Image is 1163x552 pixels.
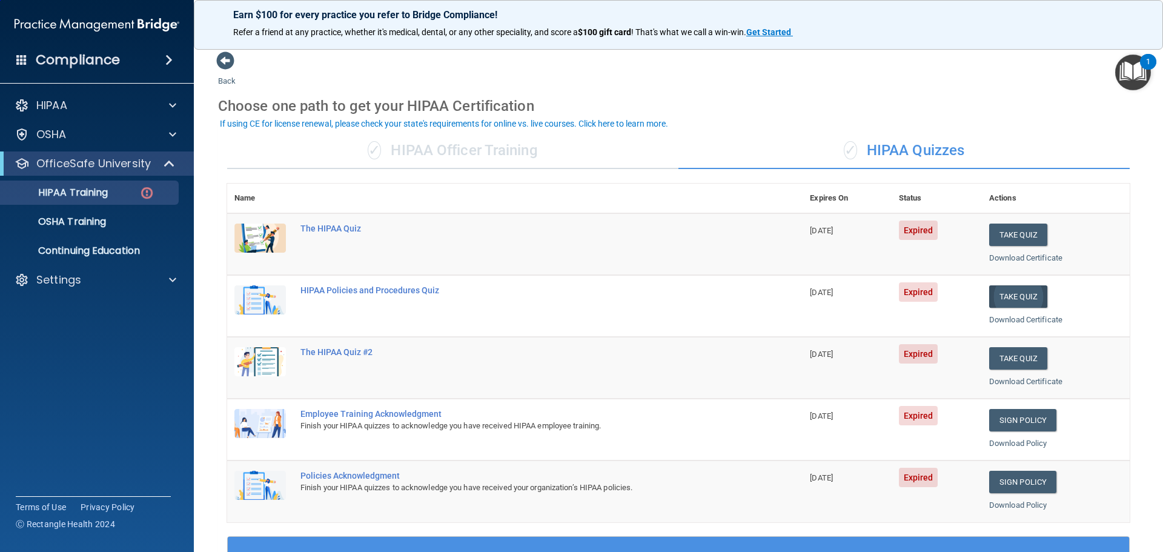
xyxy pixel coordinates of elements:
[218,62,236,85] a: Back
[15,13,179,37] img: PMB logo
[844,141,857,159] span: ✓
[227,133,678,169] div: HIPAA Officer Training
[227,184,293,213] th: Name
[15,98,176,113] a: HIPAA
[810,473,833,482] span: [DATE]
[989,224,1047,246] button: Take Quiz
[631,27,746,37] span: ! That's what we call a win-win.
[899,406,938,425] span: Expired
[15,273,176,287] a: Settings
[36,273,81,287] p: Settings
[899,282,938,302] span: Expired
[300,224,742,233] div: The HIPAA Quiz
[803,184,891,213] th: Expires On
[899,468,938,487] span: Expired
[989,285,1047,308] button: Take Quiz
[233,9,1124,21] p: Earn $100 for every practice you refer to Bridge Compliance!
[989,409,1056,431] a: Sign Policy
[899,221,938,240] span: Expired
[300,419,742,433] div: Finish your HIPAA quizzes to acknowledge you have received HIPAA employee training.
[810,411,833,421] span: [DATE]
[899,344,938,364] span: Expired
[8,187,108,199] p: HIPAA Training
[15,156,176,171] a: OfficeSafe University
[989,347,1047,370] button: Take Quiz
[678,133,1130,169] div: HIPAA Quizzes
[368,141,381,159] span: ✓
[220,119,668,128] div: If using CE for license renewal, please check your state's requirements for online vs. live cours...
[746,27,791,37] strong: Get Started
[746,27,793,37] a: Get Started
[982,184,1130,213] th: Actions
[989,377,1062,386] a: Download Certificate
[810,288,833,297] span: [DATE]
[989,471,1056,493] a: Sign Policy
[36,127,67,142] p: OSHA
[300,347,742,357] div: The HIPAA Quiz #2
[218,88,1139,124] div: Choose one path to get your HIPAA Certification
[16,518,115,530] span: Ⓒ Rectangle Health 2024
[36,98,67,113] p: HIPAA
[81,501,135,513] a: Privacy Policy
[1115,55,1151,90] button: Open Resource Center, 1 new notification
[578,27,631,37] strong: $100 gift card
[892,184,982,213] th: Status
[989,500,1047,510] a: Download Policy
[989,253,1062,262] a: Download Certificate
[300,471,742,481] div: Policies Acknowledgment
[810,226,833,235] span: [DATE]
[36,52,120,68] h4: Compliance
[8,245,173,257] p: Continuing Education
[989,439,1047,448] a: Download Policy
[300,285,742,295] div: HIPAA Policies and Procedures Quiz
[300,481,742,495] div: Finish your HIPAA quizzes to acknowledge you have received your organization’s HIPAA policies.
[8,216,106,228] p: OSHA Training
[15,127,176,142] a: OSHA
[16,501,66,513] a: Terms of Use
[300,409,742,419] div: Employee Training Acknowledgment
[36,156,151,171] p: OfficeSafe University
[989,315,1062,324] a: Download Certificate
[233,27,578,37] span: Refer a friend at any practice, whether it's medical, dental, or any other speciality, and score a
[810,350,833,359] span: [DATE]
[139,185,154,201] img: danger-circle.6113f641.png
[1146,62,1150,78] div: 1
[218,118,670,130] button: If using CE for license renewal, please check your state's requirements for online vs. live cours...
